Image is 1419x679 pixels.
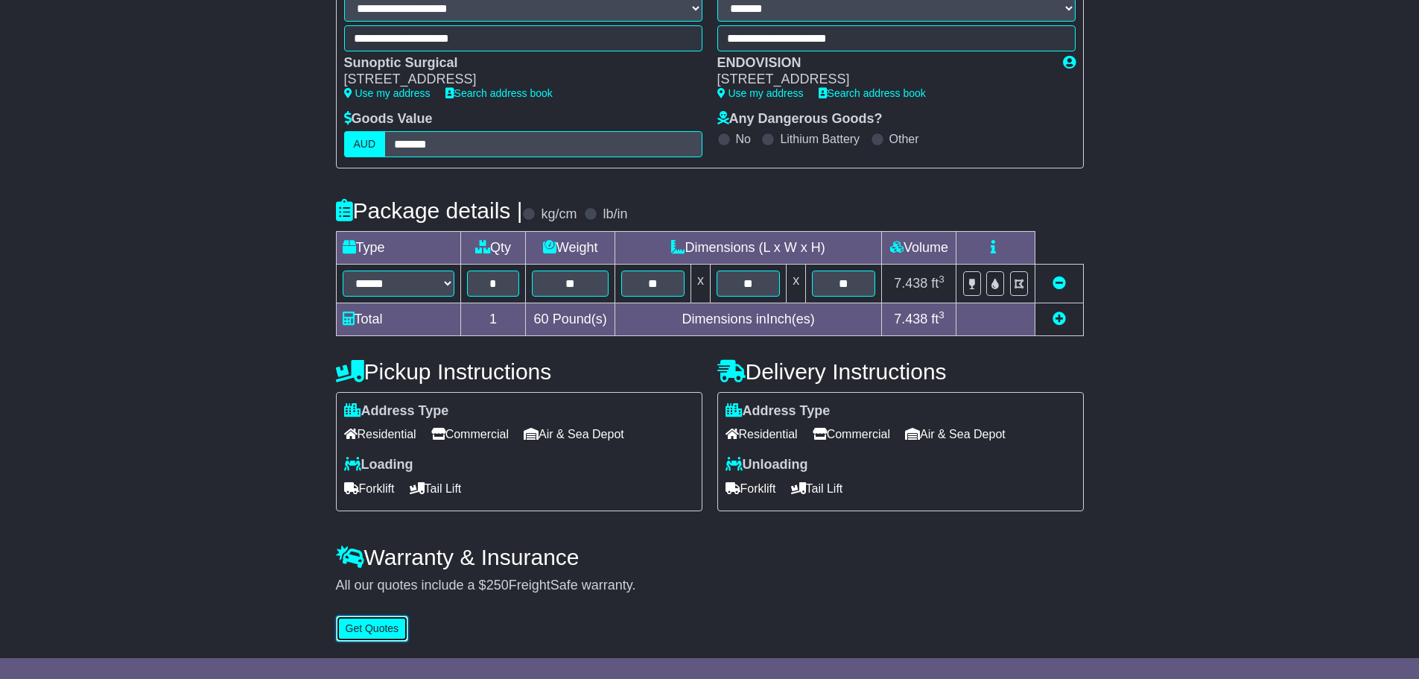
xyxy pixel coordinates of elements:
[344,423,416,446] span: Residential
[726,477,776,500] span: Forklift
[939,309,945,320] sup: 3
[526,303,615,335] td: Pound(s)
[486,578,509,593] span: 250
[717,55,1048,72] div: ENDOVISION
[1053,312,1066,326] a: Add new item
[931,312,945,326] span: ft
[431,423,509,446] span: Commercial
[541,206,577,223] label: kg/cm
[717,111,883,127] label: Any Dangerous Goods?
[534,312,549,326] span: 60
[344,403,449,420] label: Address Type
[336,198,523,223] h4: Package details |
[344,477,395,500] span: Forklift
[717,87,804,99] a: Use my address
[336,578,1084,594] div: All our quotes include a $ FreightSafe warranty.
[931,276,945,291] span: ft
[717,72,1048,88] div: [STREET_ADDRESS]
[615,231,882,264] td: Dimensions (L x W x H)
[717,359,1084,384] h4: Delivery Instructions
[344,87,431,99] a: Use my address
[526,231,615,264] td: Weight
[344,55,688,72] div: Sunoptic Surgical
[460,303,526,335] td: 1
[889,132,919,146] label: Other
[336,303,460,335] td: Total
[736,132,751,146] label: No
[344,457,413,473] label: Loading
[894,276,927,291] span: 7.438
[819,87,926,99] a: Search address book
[905,423,1006,446] span: Air & Sea Depot
[410,477,462,500] span: Tail Lift
[1053,276,1066,291] a: Remove this item
[894,312,927,326] span: 7.438
[787,264,806,303] td: x
[726,457,808,473] label: Unloading
[780,132,860,146] label: Lithium Battery
[336,359,702,384] h4: Pickup Instructions
[939,274,945,285] sup: 3
[445,87,553,99] a: Search address book
[615,303,882,335] td: Dimensions in Inch(es)
[882,231,956,264] td: Volume
[726,403,831,420] label: Address Type
[691,264,711,303] td: x
[726,423,798,446] span: Residential
[336,545,1084,569] h4: Warranty & Insurance
[336,616,409,642] button: Get Quotes
[344,72,688,88] div: [STREET_ADDRESS]
[336,231,460,264] td: Type
[603,206,627,223] label: lb/in
[791,477,843,500] span: Tail Lift
[813,423,890,446] span: Commercial
[344,131,386,157] label: AUD
[344,111,433,127] label: Goods Value
[460,231,526,264] td: Qty
[524,423,624,446] span: Air & Sea Depot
